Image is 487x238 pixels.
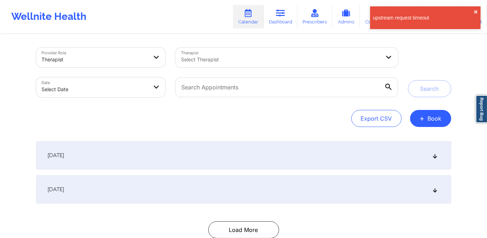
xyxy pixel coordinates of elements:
[332,5,360,28] a: Admins
[408,80,451,97] button: Search
[175,77,398,97] input: Search Appointments
[373,14,474,21] div: upstream request timeout
[48,152,64,159] span: [DATE]
[360,5,389,28] a: Coaches
[233,5,264,28] a: Calendar
[476,95,487,123] a: Report Bug
[410,110,451,127] button: +Book
[48,186,64,193] span: [DATE]
[351,110,402,127] button: Export CSV
[42,82,148,97] div: Select Date
[298,5,333,28] a: Prescribers
[474,9,478,15] button: close
[42,52,148,67] div: Therapist
[420,116,425,120] span: +
[264,5,298,28] a: Dashboard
